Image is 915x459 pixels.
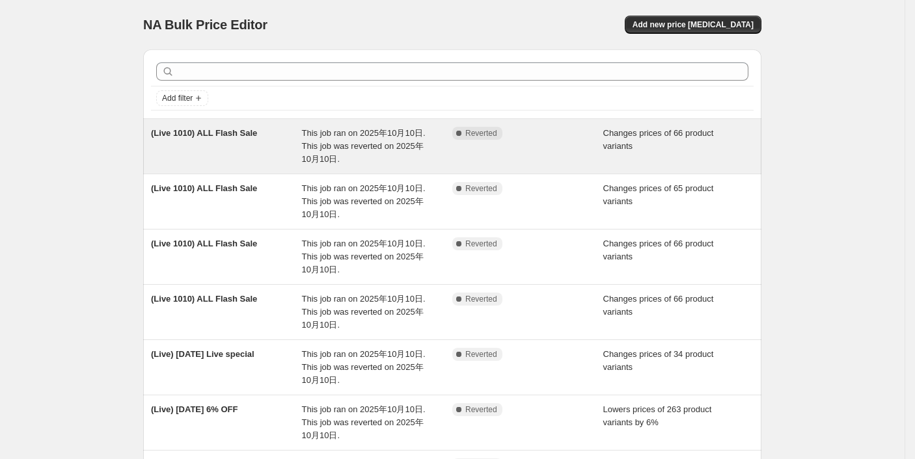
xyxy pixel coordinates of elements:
span: This job ran on 2025年10月10日. This job was reverted on 2025年10月10日. [302,404,426,440]
span: Add new price [MEDICAL_DATA] [633,20,754,30]
span: This job ran on 2025年10月10日. This job was reverted on 2025年10月10日. [302,349,426,385]
span: (Live 1010) ALL Flash Sale [151,183,257,193]
span: (Live 1010) ALL Flash Sale [151,294,257,304]
span: Reverted [465,128,497,138]
span: (Live 1010) ALL Flash Sale [151,128,257,138]
span: This job ran on 2025年10月10日. This job was reverted on 2025年10月10日. [302,239,426,274]
button: Add filter [156,90,208,106]
span: Reverted [465,183,497,194]
span: This job ran on 2025年10月10日. This job was reverted on 2025年10月10日. [302,294,426,330]
span: Lowers prices of 263 product variants by 6% [603,404,712,427]
span: Reverted [465,239,497,249]
span: Add filter [162,93,193,103]
span: Changes prices of 65 product variants [603,183,714,206]
span: NA Bulk Price Editor [143,18,267,32]
span: (Live) [DATE] Live special [151,349,254,359]
span: Changes prices of 66 product variants [603,128,714,151]
span: Changes prices of 66 product variants [603,239,714,261]
span: (Live 1010) ALL Flash Sale [151,239,257,248]
button: Add new price [MEDICAL_DATA] [625,16,761,34]
span: Changes prices of 66 product variants [603,294,714,317]
span: This job ran on 2025年10月10日. This job was reverted on 2025年10月10日. [302,183,426,219]
span: Reverted [465,404,497,415]
span: Reverted [465,349,497,360]
span: (Live) [DATE] 6% OFF [151,404,238,414]
span: This job ran on 2025年10月10日. This job was reverted on 2025年10月10日. [302,128,426,164]
span: Reverted [465,294,497,304]
span: Changes prices of 34 product variants [603,349,714,372]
